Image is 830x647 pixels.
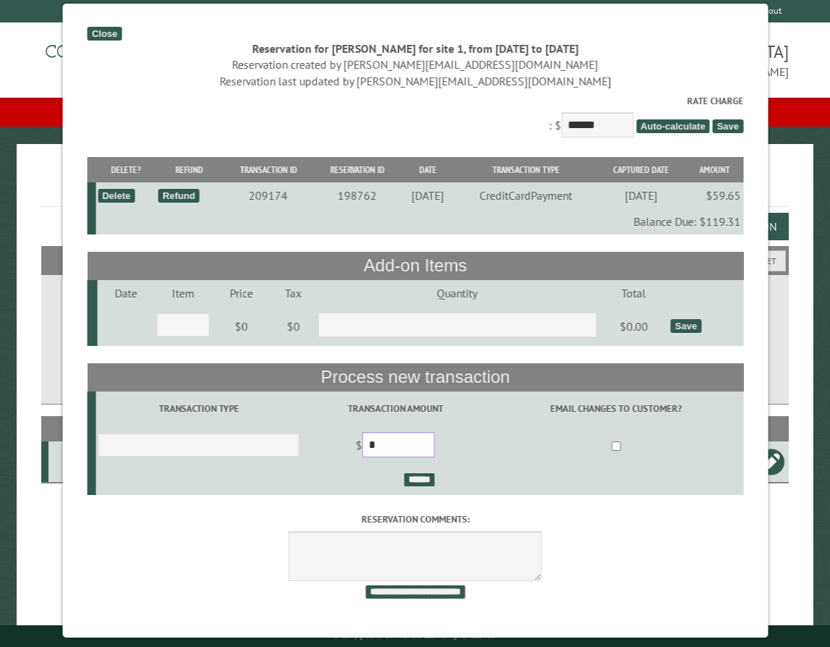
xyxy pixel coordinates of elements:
th: Transaction Type [454,157,596,182]
td: $0 [211,306,270,347]
td: Tax [271,280,316,306]
div: 1 [54,454,88,469]
th: Date [401,157,455,182]
td: 198762 [313,182,400,208]
td: Price [211,280,270,306]
span: Save [712,119,742,133]
td: 209174 [222,182,313,208]
td: $ [302,426,488,467]
td: $59.65 [685,182,742,208]
th: Site [48,416,91,441]
label: Rate Charge [87,94,742,108]
label: Reservation comments: [87,512,742,526]
div: Reservation created by [PERSON_NAME][EMAIL_ADDRESS][DOMAIN_NAME] [87,56,742,72]
th: Transaction ID [222,157,313,182]
td: Date [97,280,154,306]
td: $0.00 [598,306,668,347]
td: Total [598,280,668,306]
div: : $ [87,94,742,141]
th: Process new transaction [87,363,742,391]
small: © Campground Commander LLC. All rights reserved. [333,631,496,640]
td: [DATE] [596,182,685,208]
div: Save [670,319,700,333]
td: $0 [271,306,316,347]
td: Balance Due: $119.31 [96,208,743,234]
label: Transaction Type [98,402,300,415]
td: [DATE] [401,182,455,208]
th: Reservation ID [313,157,400,182]
td: Item [154,280,211,306]
div: Close [87,27,121,41]
span: Auto-calculate [636,119,710,133]
th: Refund [156,157,222,182]
td: CreditCardPayment [454,182,596,208]
td: Quantity [316,280,598,306]
th: Add-on Items [87,252,742,279]
label: Transaction Amount [304,402,486,415]
th: Captured Date [596,157,685,182]
label: Email changes to customer? [491,402,740,415]
div: Delete [98,189,135,203]
h2: Filters [41,246,788,274]
div: Refund [158,189,199,203]
div: Reservation for [PERSON_NAME] for site 1, from [DATE] to [DATE] [87,41,742,56]
div: Reservation last updated by [PERSON_NAME][EMAIL_ADDRESS][DOMAIN_NAME] [87,73,742,89]
th: Amount [685,157,742,182]
img: Campground Commander [41,28,222,85]
h1: Reservations [41,167,788,207]
th: Delete? [96,157,156,182]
